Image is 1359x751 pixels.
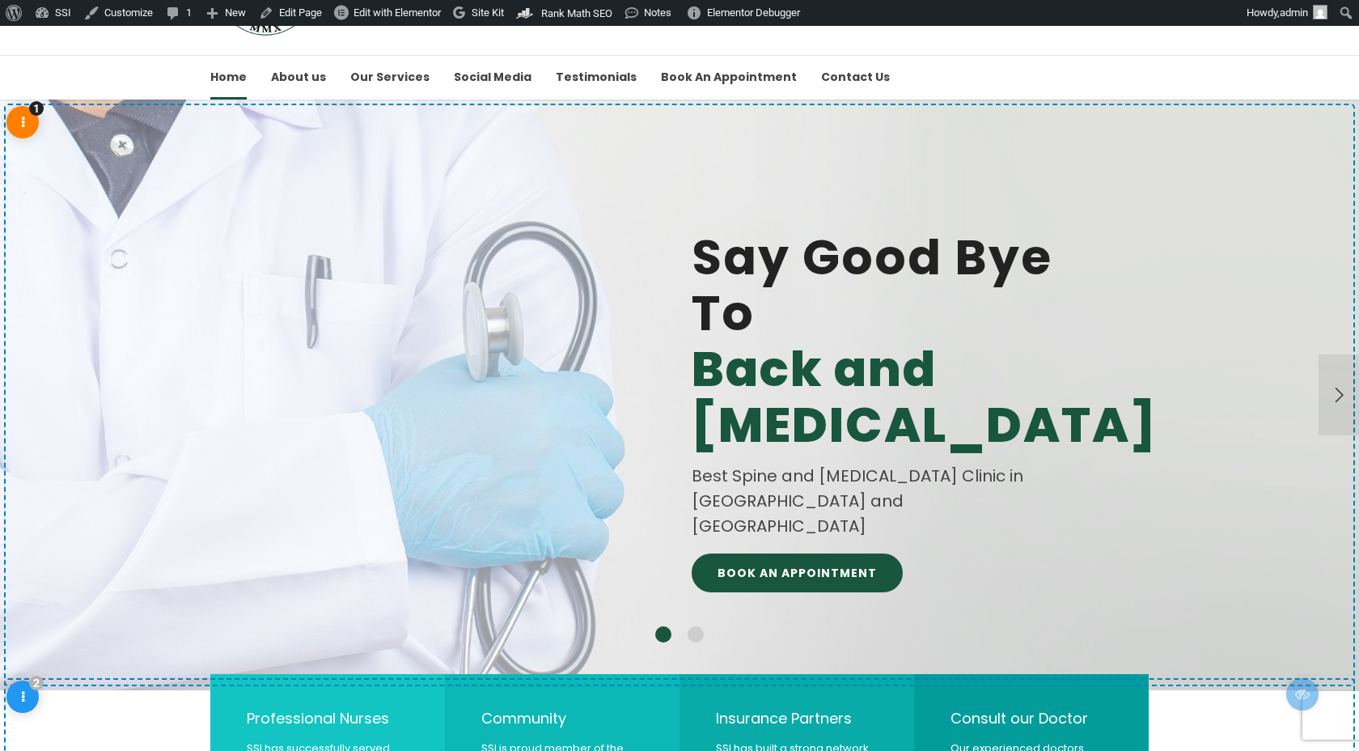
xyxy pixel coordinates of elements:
[692,554,903,592] a: BOOK AN APPOINTMENT
[821,55,890,100] a: Contact Us
[950,707,1112,730] div: Consult our Doctor
[692,230,1068,453] span: Say Good Bye To
[718,567,877,579] span: BOOK AN APPOINTMENT
[716,707,878,730] div: Insurance Partners
[6,106,39,138] span: Edit
[210,55,247,100] a: Home
[688,626,704,643] button: 2
[661,55,797,100] a: Book An Appointment
[454,55,531,100] a: Social Media
[6,681,39,713] span: Edit
[481,707,643,730] div: Community
[556,55,637,100] a: Testimonials
[354,6,441,19] span: Edit with Elementor
[1280,6,1308,19] span: admin
[541,7,612,19] span: Rank Math SEO
[1286,678,1319,711] span: Edit/Preview
[692,464,1068,539] div: Best Spine and [MEDICAL_DATA] Clinic in [GEOGRAPHIC_DATA] and [GEOGRAPHIC_DATA]
[271,55,326,100] a: About us
[29,676,44,690] span: 2
[247,707,409,730] div: Professional Nurses
[655,626,671,643] button: 1
[29,101,44,116] span: 1
[472,6,504,19] span: Site Kit
[692,342,1157,453] b: Back and [MEDICAL_DATA]
[350,55,430,100] a: Our Services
